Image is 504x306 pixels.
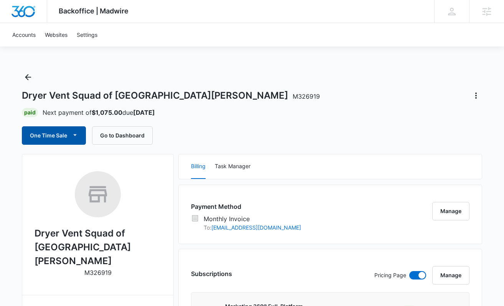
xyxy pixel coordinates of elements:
[133,109,155,116] strong: [DATE]
[211,224,301,231] a: [EMAIL_ADDRESS][DOMAIN_NAME]
[22,90,320,101] h1: Dryer Vent Squad of [GEOGRAPHIC_DATA][PERSON_NAME]
[43,108,155,117] p: Next payment of due
[432,202,469,220] button: Manage
[22,71,34,83] button: Back
[8,23,40,46] a: Accounts
[40,23,72,46] a: Websites
[191,269,232,278] h3: Subscriptions
[432,266,469,284] button: Manage
[22,108,38,117] div: Paid
[215,154,250,179] button: Task Manager
[92,126,153,145] button: Go to Dashboard
[72,23,102,46] a: Settings
[374,271,406,280] p: Pricing Page
[35,227,161,268] h2: Dryer Vent Squad of [GEOGRAPHIC_DATA][PERSON_NAME]
[293,93,320,100] span: M326919
[204,223,301,232] p: To:
[204,214,301,223] p: Monthly Invoice
[22,126,86,145] button: One Time Sale
[92,109,122,116] strong: $1,075.00
[59,7,128,15] span: Backoffice | Madwire
[470,89,482,102] button: Actions
[191,202,301,211] h3: Payment Method
[191,154,206,179] button: Billing
[84,268,112,277] p: M326919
